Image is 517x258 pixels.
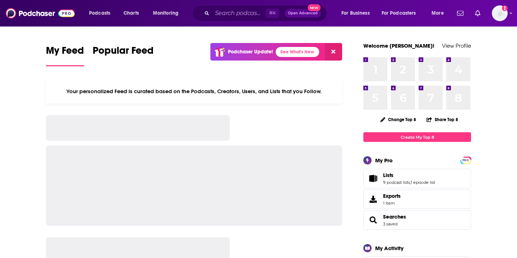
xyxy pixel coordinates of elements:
a: 3 saved [383,221,397,226]
span: My Feed [46,44,84,61]
input: Search podcasts, credits, & more... [212,8,266,19]
a: Lists [383,172,435,178]
div: My Pro [375,157,393,164]
span: Podcasts [89,8,110,18]
button: Change Top 8 [376,115,420,124]
button: open menu [336,8,379,19]
span: 1 item [383,201,401,206]
span: Exports [383,193,401,199]
a: 9 podcast lists [383,180,410,185]
a: Searches [383,214,406,220]
a: Show notifications dropdown [472,7,483,19]
a: Charts [119,8,143,19]
span: Logged in as jillgoldstein [492,5,508,21]
div: My Activity [375,245,404,252]
span: PRO [461,158,470,163]
span: Exports [366,194,380,204]
span: Searches [363,210,471,230]
img: User Profile [492,5,508,21]
a: My Feed [46,44,84,66]
a: Create My Top 8 [363,132,471,142]
img: Podchaser - Follow, Share and Rate Podcasts [6,6,75,20]
a: See What's New [276,47,319,57]
span: Lists [383,172,393,178]
span: Lists [363,169,471,188]
span: For Business [341,8,370,18]
span: ⌘ K [266,9,279,18]
span: New [308,4,321,11]
span: For Podcasters [382,8,416,18]
a: View Profile [442,42,471,49]
button: open menu [148,8,188,19]
a: Exports [363,190,471,209]
button: open menu [427,8,453,19]
svg: Add a profile image [502,5,508,11]
span: Monitoring [153,8,178,18]
p: Podchaser Update! [228,49,273,55]
a: Lists [366,173,380,183]
a: Welcome [PERSON_NAME]! [363,42,434,49]
a: Show notifications dropdown [454,7,466,19]
a: Searches [366,215,380,225]
button: Show profile menu [492,5,508,21]
button: Share Top 8 [426,113,458,126]
a: 1 episode list [411,180,435,185]
div: Search podcasts, credits, & more... [199,5,334,21]
div: Your personalized Feed is curated based on the Podcasts, Creators, Users, and Lists that you Follow. [46,79,342,104]
button: open menu [377,8,427,19]
span: Charts [124,8,139,18]
span: Popular Feed [93,44,154,61]
span: More [432,8,444,18]
button: Open AdvancedNew [285,9,321,18]
a: PRO [461,157,470,163]
button: open menu [84,8,120,19]
span: Open Advanced [288,11,318,15]
a: Popular Feed [93,44,154,66]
